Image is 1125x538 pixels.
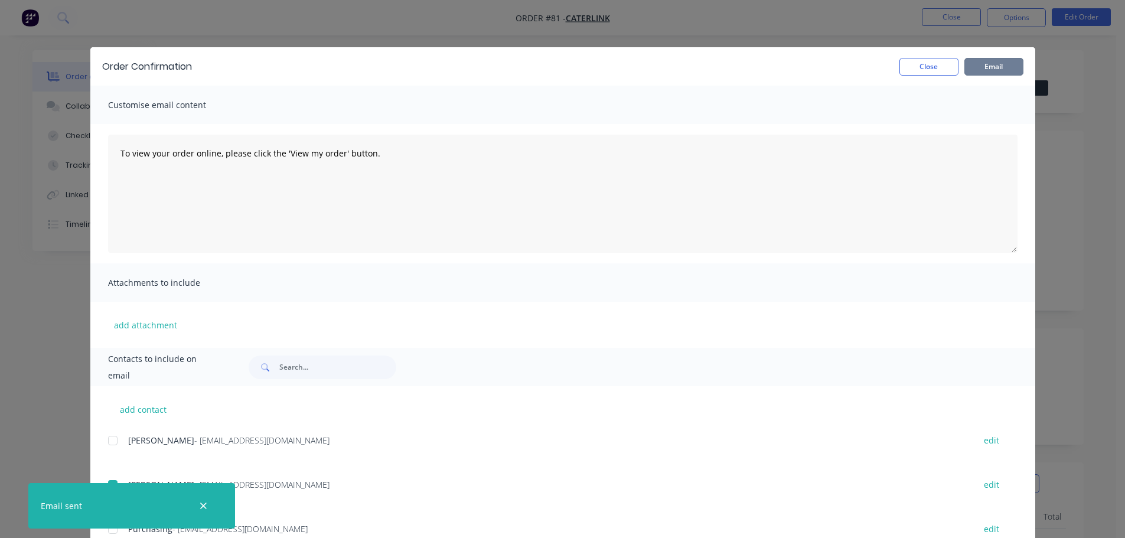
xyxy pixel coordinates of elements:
button: edit [977,477,1006,493]
span: Attachments to include [108,275,238,291]
input: Search... [279,356,396,379]
button: add contact [108,400,179,418]
button: edit [977,432,1006,448]
span: Contacts to include on email [108,351,220,384]
span: - [EMAIL_ADDRESS][DOMAIN_NAME] [194,479,330,490]
span: [PERSON_NAME] [128,479,194,490]
span: - [EMAIL_ADDRESS][DOMAIN_NAME] [172,523,308,534]
button: edit [977,521,1006,537]
span: Customise email content [108,97,238,113]
span: [PERSON_NAME] [128,435,194,446]
button: Email [964,58,1023,76]
textarea: To view your order online, please click the 'View my order' button. [108,135,1018,253]
div: Email sent [41,500,82,512]
button: add attachment [108,316,183,334]
button: Close [899,58,958,76]
div: Order Confirmation [102,60,192,74]
span: - [EMAIL_ADDRESS][DOMAIN_NAME] [194,435,330,446]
